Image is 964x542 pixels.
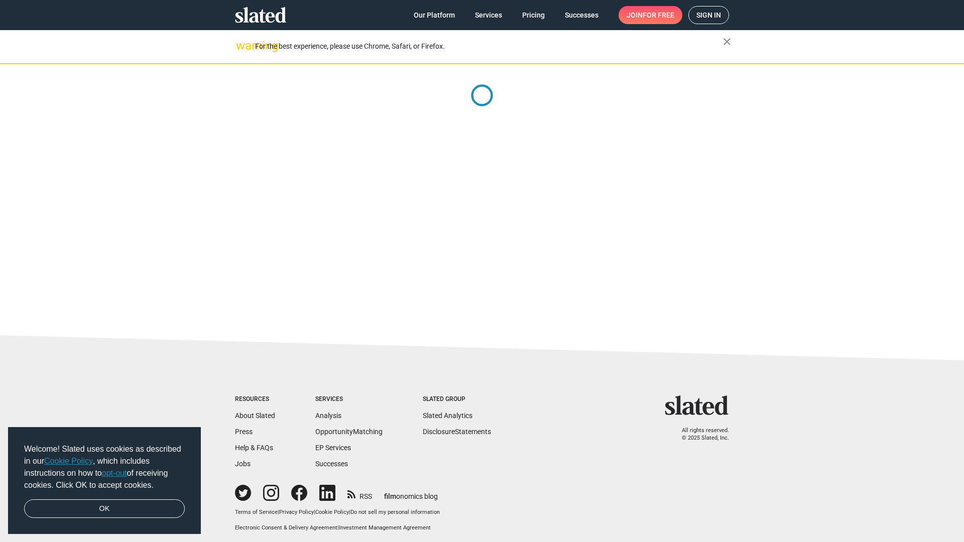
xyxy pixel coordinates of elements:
[314,509,315,515] span: |
[721,36,733,48] mat-icon: close
[350,509,440,516] button: Do not sell my personal information
[235,412,275,420] a: About Slated
[522,6,545,24] span: Pricing
[102,469,127,477] a: opt-out
[315,412,341,420] a: Analysis
[278,509,279,515] span: |
[24,443,185,491] span: Welcome! Slated uses cookies as described in our , which includes instructions on how to of recei...
[475,6,502,24] span: Services
[347,486,372,501] a: RSS
[315,509,349,515] a: Cookie Policy
[671,427,729,442] p: All rights reserved. © 2025 Slated, Inc.
[8,427,201,534] div: cookieconsent
[235,524,337,531] a: Electronic Consent & Delivery Agreement
[235,460,251,468] a: Jobs
[414,6,455,24] span: Our Platform
[406,6,463,24] a: Our Platform
[565,6,598,24] span: Successes
[236,40,248,52] mat-icon: warning
[315,395,383,403] div: Services
[423,428,491,436] a: DisclosureStatements
[315,428,383,436] a: OpportunityMatching
[235,509,278,515] a: Terms of Service
[315,444,351,452] a: EP Services
[619,6,682,24] a: Joinfor free
[337,524,339,531] span: |
[467,6,510,24] a: Services
[235,428,253,436] a: Press
[44,457,93,465] a: Cookie Policy
[696,7,721,24] span: Sign in
[423,395,491,403] div: Slated Group
[557,6,607,24] a: Successes
[235,395,275,403] div: Resources
[688,6,729,24] a: Sign in
[279,509,314,515] a: Privacy Policy
[235,444,273,452] a: Help & FAQs
[255,40,723,53] div: For the best experience, please use Chrome, Safari, or Firefox.
[24,499,185,518] a: dismiss cookie message
[514,6,553,24] a: Pricing
[384,484,438,501] a: filmonomics blog
[339,524,431,531] a: Investment Management Agreement
[627,6,674,24] span: Join
[349,509,350,515] span: |
[423,412,472,420] a: Slated Analytics
[384,492,396,500] span: film
[315,460,348,468] a: Successes
[643,6,674,24] span: for free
